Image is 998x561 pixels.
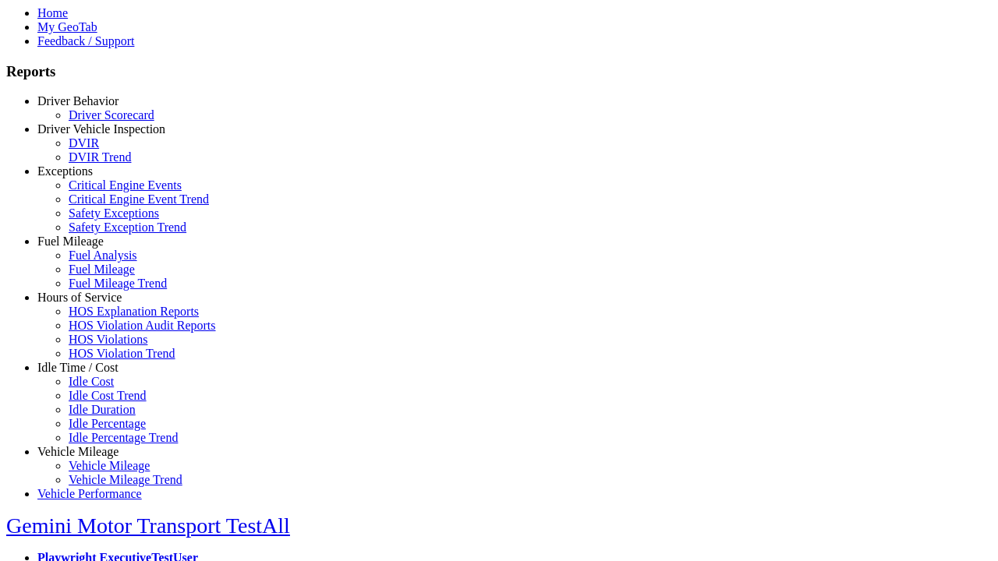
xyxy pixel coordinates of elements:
a: Idle Percentage [69,417,146,430]
a: Driver Vehicle Inspection [37,122,165,136]
a: Vehicle Mileage Trend [69,473,182,486]
a: Idle Cost Trend [69,389,147,402]
a: HOS Explanation Reports [69,305,199,318]
a: Idle Percentage Trend [69,431,178,444]
h3: Reports [6,63,992,80]
a: My GeoTab [37,20,97,34]
a: Idle Time / Cost [37,361,119,374]
a: Fuel Mileage [69,263,135,276]
a: Idle Duration [69,403,136,416]
a: Critical Engine Event Trend [69,192,209,206]
a: Home [37,6,68,19]
a: Fuel Mileage Trend [69,277,167,290]
a: Fuel Mileage [37,235,104,248]
a: DVIR Trend [69,150,131,164]
a: Safety Exceptions [69,206,159,220]
a: HOS Violation Trend [69,347,175,360]
a: Idle Cost [69,375,114,388]
a: Vehicle Mileage [69,459,150,472]
a: Driver Scorecard [69,108,154,122]
a: Hours of Service [37,291,122,304]
a: Gemini Motor Transport TestAll [6,513,290,538]
a: Feedback / Support [37,34,134,48]
a: Exceptions [37,164,93,178]
a: Vehicle Mileage [37,445,119,458]
a: Critical Engine Events [69,178,182,192]
a: HOS Violations [69,333,147,346]
a: Safety Exception Trend [69,221,186,234]
a: DVIR [69,136,99,150]
a: Driver Behavior [37,94,119,108]
a: HOS Violation Audit Reports [69,319,216,332]
a: Vehicle Performance [37,487,142,500]
a: Fuel Analysis [69,249,137,262]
